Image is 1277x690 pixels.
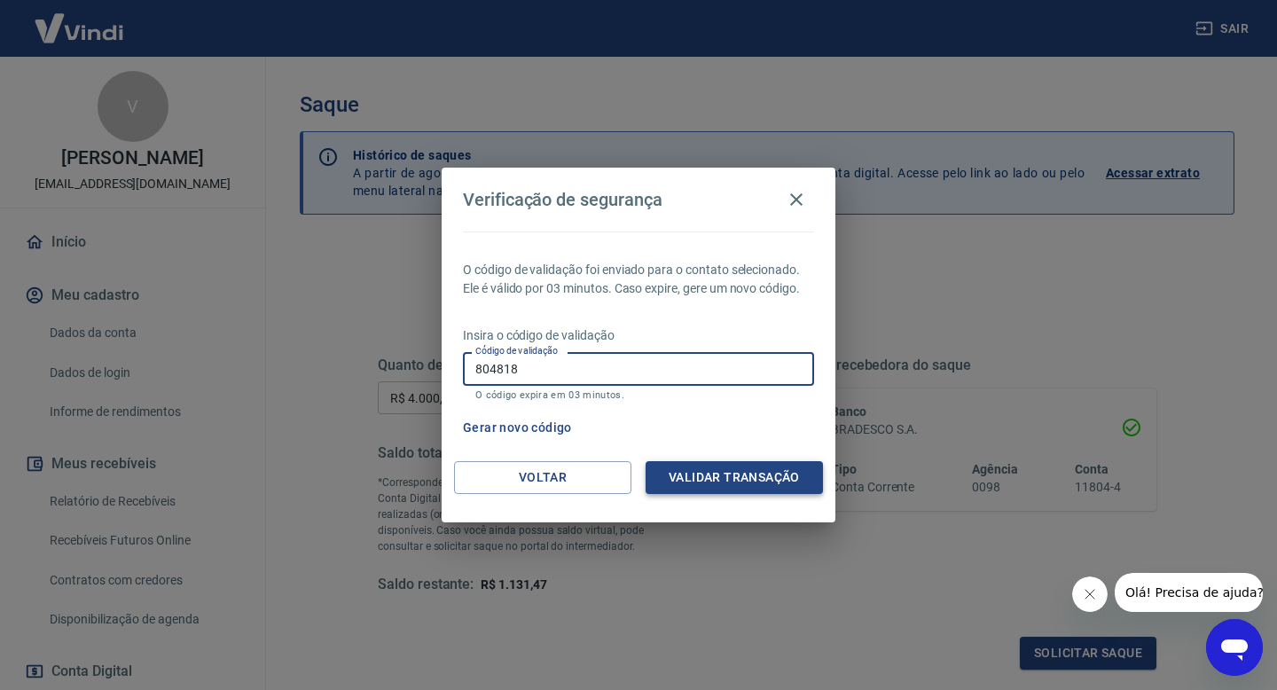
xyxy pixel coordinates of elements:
[1206,619,1263,676] iframe: Botão para abrir a janela de mensagens
[463,261,814,298] p: O código de validação foi enviado para o contato selecionado. Ele é válido por 03 minutos. Caso e...
[475,389,802,401] p: O código expira em 03 minutos.
[11,12,149,27] span: Olá! Precisa de ajuda?
[1115,573,1263,612] iframe: Mensagem da empresa
[463,189,662,210] h4: Verificação de segurança
[646,461,823,494] button: Validar transação
[1072,576,1108,612] iframe: Fechar mensagem
[463,326,814,345] p: Insira o código de validação
[454,461,631,494] button: Voltar
[475,344,558,357] label: Código de validação
[456,412,579,444] button: Gerar novo código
